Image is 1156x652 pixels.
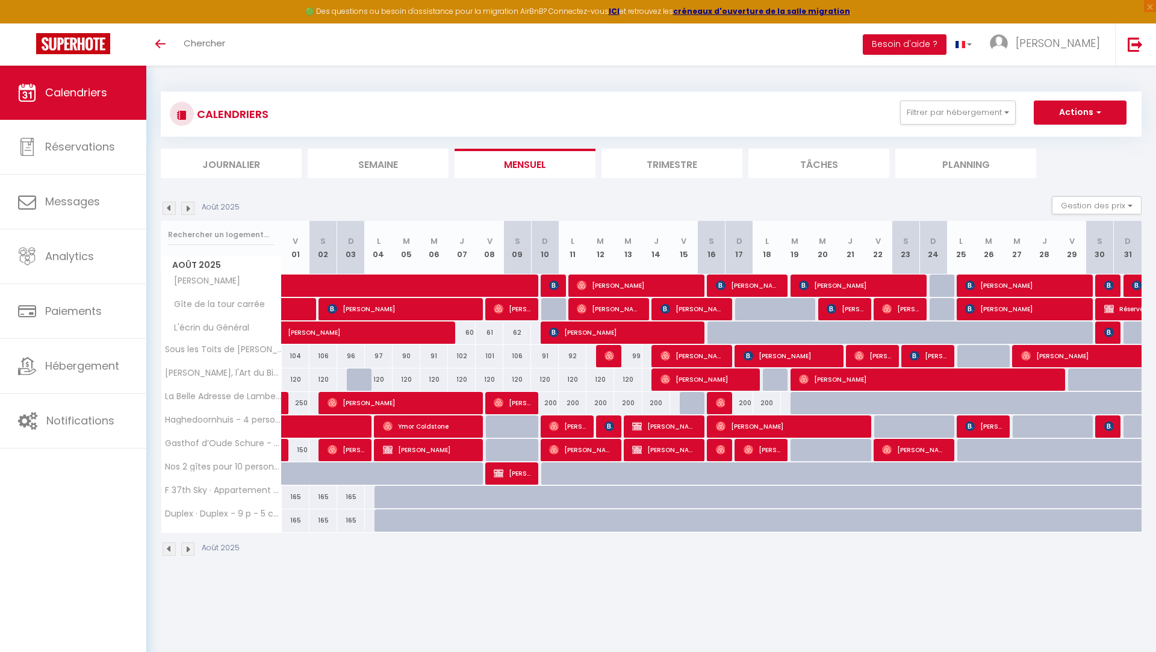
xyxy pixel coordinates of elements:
abbr: S [903,235,909,247]
span: [PERSON_NAME] [1104,321,1113,344]
span: [PERSON_NAME] [965,274,1085,297]
div: 120 [531,368,559,391]
strong: créneaux d'ouverture de la salle migration [673,6,850,16]
th: 30 [1086,221,1114,275]
span: [PERSON_NAME] [827,297,863,320]
th: 20 [809,221,836,275]
span: Paiements [45,303,102,318]
abbr: S [320,235,326,247]
span: [PERSON_NAME] [660,344,725,367]
abbr: D [736,235,742,247]
span: [PERSON_NAME] [328,297,475,320]
span: [PERSON_NAME] [632,415,697,438]
span: [PERSON_NAME] [744,438,780,461]
span: L'écrin du Général [163,321,252,335]
span: [PERSON_NAME] [716,438,725,461]
span: [PERSON_NAME] [1016,36,1100,51]
span: F 37th Sky · Appartement – 5 chambres, 10 pers, jardin partagé [163,486,284,495]
span: [PERSON_NAME] [854,344,891,367]
th: 07 [448,221,476,275]
th: 29 [1058,221,1086,275]
th: 24 [919,221,947,275]
div: 165 [337,509,365,532]
div: 106 [309,345,337,367]
div: 104 [282,345,309,367]
span: Ymor Coldstone [383,415,475,438]
span: Gîte de la tour carrée [163,298,268,311]
p: Août 2025 [202,202,240,213]
span: Duplex · Duplex - 9 p - 5 ch - jardin partagé et terrasse [163,509,284,518]
th: 06 [420,221,448,275]
li: Planning [895,149,1036,178]
div: 99 [614,345,642,367]
div: 90 [393,345,420,367]
span: [PERSON_NAME] [799,274,919,297]
th: 09 [503,221,531,275]
abbr: S [709,235,714,247]
span: [PERSON_NAME] [549,415,586,438]
span: Haghedoornhuis - 4 personnes [163,415,284,424]
span: [PERSON_NAME] [494,462,530,485]
abbr: S [515,235,520,247]
abbr: M [791,235,798,247]
span: Hébergement [45,358,119,373]
abbr: M [624,235,632,247]
th: 02 [309,221,337,275]
li: Trimestre [601,149,742,178]
img: ... [990,34,1008,52]
span: Réservations [45,139,115,154]
span: [PERSON_NAME] [910,344,946,367]
th: 17 [726,221,753,275]
div: 165 [337,486,365,508]
div: 120 [448,368,476,391]
abbr: D [348,235,354,247]
span: [PERSON_NAME] [632,438,697,461]
div: 120 [586,368,614,391]
p: Août 2025 [202,542,240,554]
li: Tâches [748,149,889,178]
input: Rechercher un logement... [168,224,275,246]
abbr: M [1013,235,1021,247]
div: 200 [531,392,559,414]
span: Analytics [45,249,94,264]
div: 120 [420,368,448,391]
span: [PERSON_NAME] [577,274,697,297]
span: [PERSON_NAME] SAINT UPERY [604,415,614,438]
abbr: D [930,235,936,247]
th: 16 [698,221,726,275]
div: 120 [614,368,642,391]
abbr: M [985,235,992,247]
th: 25 [947,221,975,275]
a: Chercher [175,23,234,66]
div: 250 [282,392,309,414]
abbr: M [819,235,826,247]
span: Messages [45,194,100,209]
span: Notifications [46,413,114,428]
abbr: L [959,235,963,247]
a: ... [PERSON_NAME] [981,23,1115,66]
div: 102 [448,345,476,367]
span: [PERSON_NAME] [799,368,1057,391]
span: [PERSON_NAME] [660,297,725,320]
a: ICI [609,6,620,16]
th: 18 [753,221,781,275]
span: [PERSON_NAME] [965,297,1085,320]
abbr: L [571,235,574,247]
th: 22 [864,221,892,275]
th: 15 [670,221,698,275]
div: 200 [559,392,586,414]
div: 120 [476,368,503,391]
span: [PERSON_NAME] [288,315,454,338]
div: 120 [393,368,420,391]
div: 165 [282,509,309,532]
img: logout [1128,37,1143,52]
th: 14 [642,221,670,275]
span: [PERSON_NAME] [549,438,614,461]
span: [PERSON_NAME] [328,438,364,461]
img: Super Booking [36,33,110,54]
span: [PERSON_NAME] [882,297,919,320]
div: 200 [726,392,753,414]
div: 165 [309,509,337,532]
span: [PERSON_NAME] [577,297,641,320]
button: Gestion des prix [1052,196,1142,214]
